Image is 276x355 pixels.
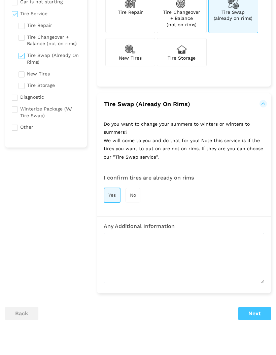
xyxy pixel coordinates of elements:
[104,223,264,229] h3: Any Additional Information
[130,192,136,198] span: No
[104,100,190,107] span: Tire Swap (Already On Rims)
[118,9,143,15] span: Tire Repair
[163,9,200,27] span: Tire Changeover + Balance (not on rims)
[104,100,264,108] button: Tire Swap (Already On Rims)
[168,55,196,61] span: Tire Storage
[5,307,38,320] button: back
[104,175,264,181] h3: I confirm tires are already on rims
[238,307,271,320] button: Next
[97,113,271,168] p: Do you want to change your summers to winters or winters to summers? We will come to you and do t...
[214,9,252,21] span: Tire Swap (already on rims)
[108,192,116,198] span: Yes
[119,55,142,61] span: New Tires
